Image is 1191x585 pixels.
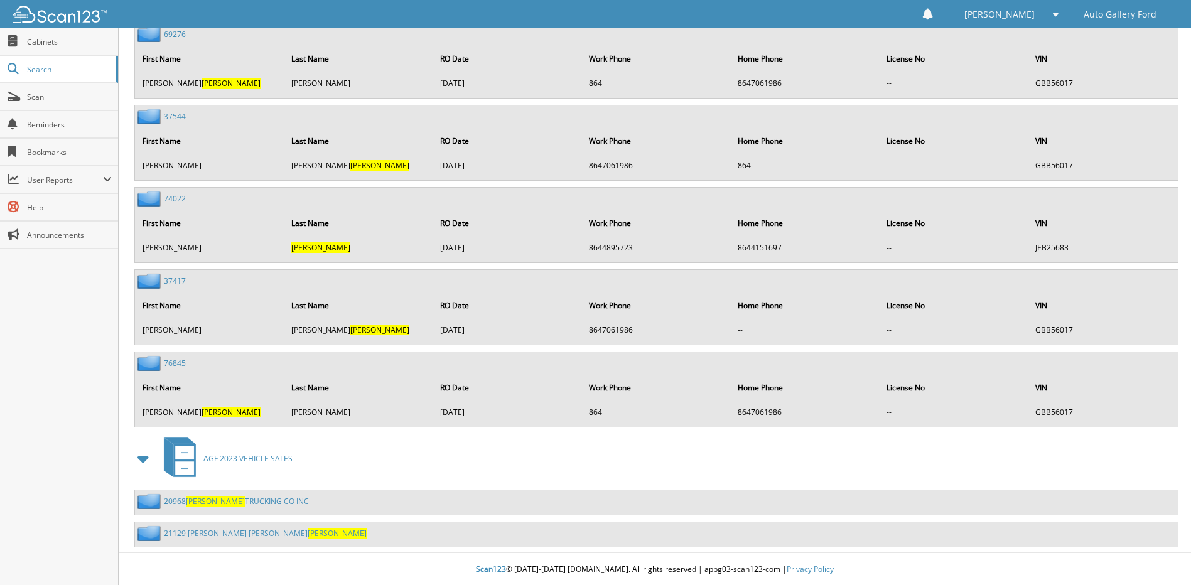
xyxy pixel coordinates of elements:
td: [DATE] [434,402,581,422]
th: Home Phone [731,46,879,72]
th: RO Date [434,210,581,236]
img: folder2.png [137,493,164,509]
th: VIN [1029,46,1177,72]
td: -- [880,237,1028,258]
td: GBB56017 [1029,402,1177,422]
th: First Name [136,128,284,154]
span: Cabinets [27,36,112,47]
span: Bookmarks [27,147,112,158]
td: -- [880,319,1028,340]
td: GBB56017 [1029,155,1177,176]
th: First Name [136,292,284,318]
img: scan123-logo-white.svg [13,6,107,23]
span: Reminders [27,119,112,130]
span: Scan123 [476,564,506,574]
th: VIN [1029,210,1177,236]
span: [PERSON_NAME] [308,528,367,539]
td: [DATE] [434,319,581,340]
td: [DATE] [434,155,581,176]
td: [PERSON_NAME] [136,237,284,258]
span: [PERSON_NAME] [202,78,261,89]
th: VIN [1029,292,1177,318]
a: 37417 [164,276,186,286]
th: RO Date [434,292,581,318]
th: Work Phone [583,210,730,236]
th: License No [880,375,1028,400]
th: Last Name [285,128,433,154]
td: 8647061986 [731,73,879,94]
th: RO Date [434,46,581,72]
th: RO Date [434,128,581,154]
img: folder2.png [137,191,164,207]
th: Last Name [285,292,433,318]
th: Work Phone [583,46,730,72]
a: 69276 [164,29,186,40]
td: -- [880,402,1028,422]
span: [PERSON_NAME] [350,325,409,335]
td: [DATE] [434,73,581,94]
td: [DATE] [434,237,581,258]
th: Work Phone [583,375,730,400]
td: 864 [583,402,730,422]
span: Help [27,202,112,213]
span: Scan [27,92,112,102]
td: 8644895723 [583,237,730,258]
a: 20968[PERSON_NAME]TRUCKING CO INC [164,496,309,507]
td: -- [731,319,879,340]
td: 8644151697 [731,237,879,258]
th: Last Name [285,375,433,400]
td: [PERSON_NAME] [285,402,433,422]
th: First Name [136,46,284,72]
th: Home Phone [731,375,879,400]
span: [PERSON_NAME] [202,407,261,417]
td: 8647061986 [583,319,730,340]
span: [PERSON_NAME] [291,242,350,253]
th: Home Phone [731,292,879,318]
a: AGF 2023 VEHICLE SALES [156,434,293,483]
th: License No [880,46,1028,72]
span: Announcements [27,230,112,240]
th: License No [880,210,1028,236]
a: 76845 [164,358,186,368]
td: -- [880,73,1028,94]
a: 37544 [164,111,186,122]
span: User Reports [27,174,103,185]
td: [PERSON_NAME] [136,319,284,340]
span: [PERSON_NAME] [350,160,409,171]
img: folder2.png [137,26,164,42]
th: Work Phone [583,128,730,154]
th: First Name [136,375,284,400]
th: VIN [1029,128,1177,154]
a: 74022 [164,193,186,204]
td: [PERSON_NAME] [285,73,433,94]
a: Privacy Policy [787,564,834,574]
span: Search [27,64,110,75]
a: 21129 [PERSON_NAME] [PERSON_NAME][PERSON_NAME] [164,528,367,539]
img: folder2.png [137,273,164,289]
td: 8647061986 [731,402,879,422]
img: folder2.png [137,525,164,541]
th: Last Name [285,46,433,72]
img: folder2.png [137,109,164,124]
span: [PERSON_NAME] [186,496,245,507]
th: VIN [1029,375,1177,400]
th: Work Phone [583,292,730,318]
th: License No [880,128,1028,154]
iframe: Chat Widget [1128,525,1191,585]
span: [PERSON_NAME] [964,11,1035,18]
td: [PERSON_NAME] [285,319,433,340]
th: RO Date [434,375,581,400]
span: AGF 2023 VEHICLE SALES [203,453,293,464]
td: JEB25683 [1029,237,1177,258]
td: GBB56017 [1029,319,1177,340]
th: License No [880,292,1028,318]
th: First Name [136,210,284,236]
td: [PERSON_NAME] [136,402,284,422]
th: Home Phone [731,128,879,154]
img: folder2.png [137,355,164,371]
td: GBB56017 [1029,73,1177,94]
td: -- [880,155,1028,176]
td: 8647061986 [583,155,730,176]
td: [PERSON_NAME] [136,73,284,94]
